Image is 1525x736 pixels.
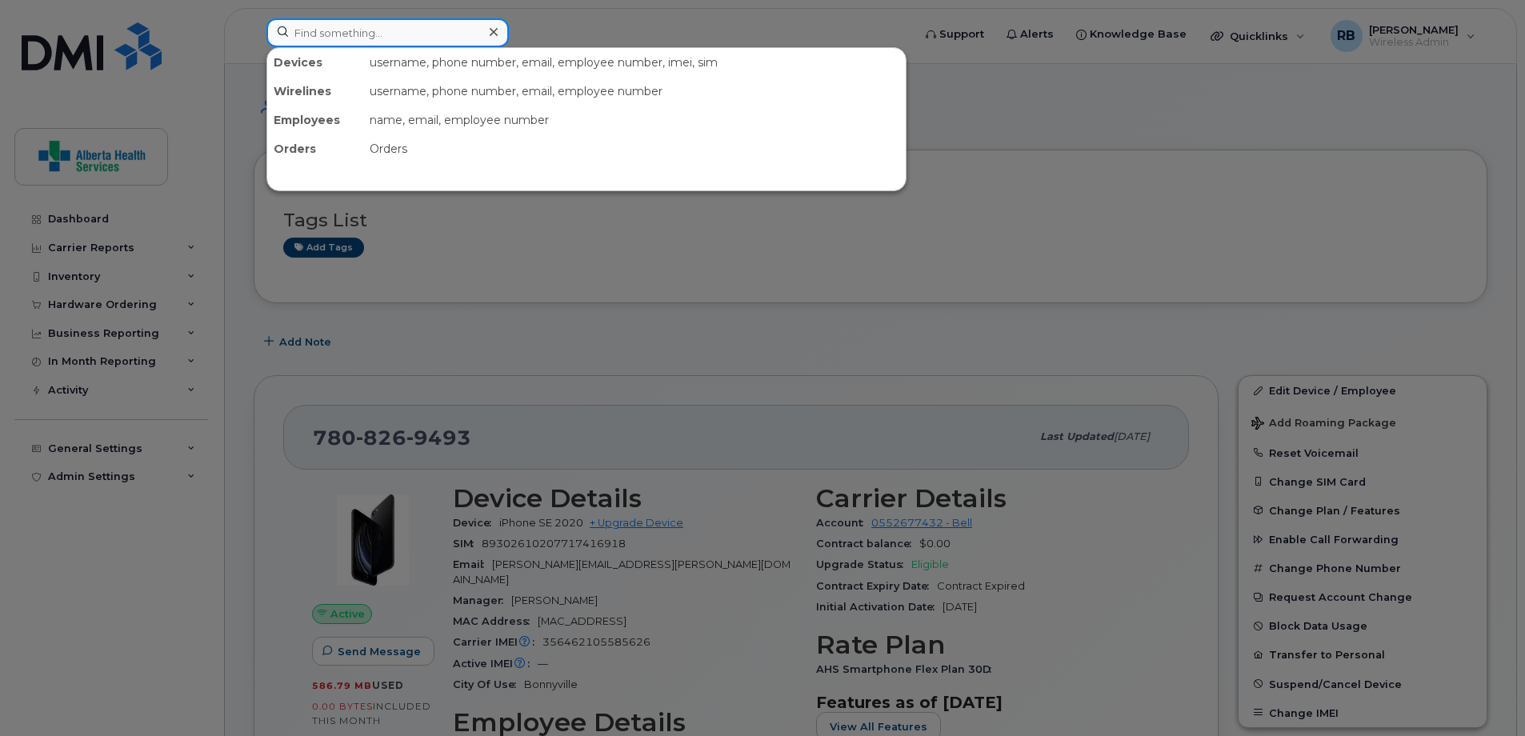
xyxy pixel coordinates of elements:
div: username, phone number, email, employee number, imei, sim [363,48,906,77]
div: Employees [267,106,363,134]
div: Devices [267,48,363,77]
div: Orders [363,134,906,163]
div: username, phone number, email, employee number [363,77,906,106]
div: Orders [267,134,363,163]
div: Wirelines [267,77,363,106]
div: name, email, employee number [363,106,906,134]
